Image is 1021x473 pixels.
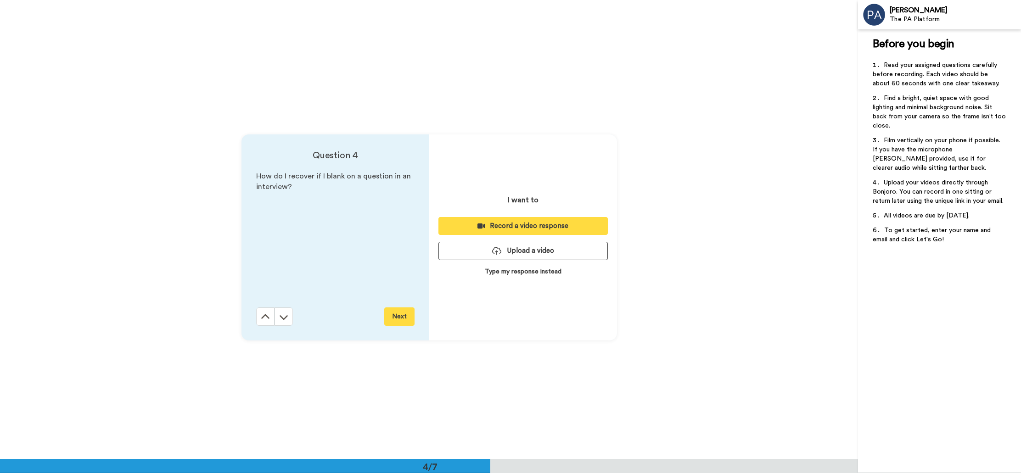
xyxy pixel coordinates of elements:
button: Upload a video [438,242,608,260]
span: How do I recover if I blank on a question in an interview? [256,173,413,190]
button: Next [384,307,415,326]
p: I want to [508,195,539,206]
div: 4/7 [408,460,452,473]
h4: Question 4 [256,149,415,162]
div: Record a video response [446,221,600,231]
span: Find a bright, quiet space with good lighting and minimal background noise. Sit back from your ca... [873,95,1008,129]
p: Type my response instead [485,267,561,276]
div: [PERSON_NAME] [890,6,1021,15]
span: Film vertically on your phone if possible. If you have the microphone [PERSON_NAME] provided, use... [873,137,1002,171]
button: Record a video response [438,217,608,235]
img: Profile Image [863,4,885,26]
span: Read your assigned questions carefully before recording. Each video should be about 60 seconds wi... [873,62,999,87]
span: Before you begin [873,39,954,50]
span: Upload your videos directly through Bonjoro. You can record in one sitting or return later using ... [873,179,1004,204]
span: All videos are due by [DATE]. [884,212,970,219]
span: To get started, enter your name and email and click Let's Go! [873,227,993,243]
div: The PA Platform [890,16,1021,23]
